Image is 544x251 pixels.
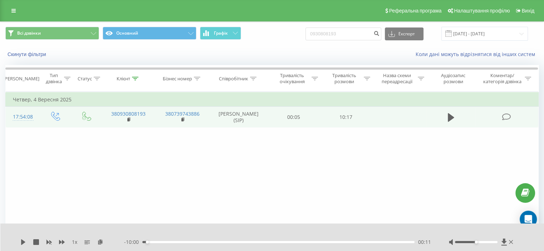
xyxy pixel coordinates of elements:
[522,8,534,14] span: Вихід
[385,27,423,40] button: Експорт
[475,241,477,244] div: Accessibility label
[200,27,241,40] button: Графік
[326,72,362,85] div: Тривалість розмови
[378,72,416,85] div: Назва схеми переадресації
[305,27,381,40] input: Пошук за номером
[219,76,248,82] div: Співробітник
[320,107,372,127] td: 10:17
[117,76,130,82] div: Клієнт
[481,72,523,85] div: Коментар/категорія дзвінка
[210,107,268,127] td: [PERSON_NAME] (SIP)
[418,239,431,246] span: 00:11
[103,27,196,40] button: Основний
[165,110,200,117] a: 380739743886
[45,72,62,85] div: Тип дзвінка
[416,51,539,57] a: Коли дані можуть відрізнятися вiд інших систем
[17,30,41,36] span: Всі дзвінки
[268,107,320,127] td: 00:05
[78,76,92,82] div: Статус
[5,27,99,40] button: Всі дзвінки
[111,110,146,117] a: 380930808193
[432,72,474,85] div: Аудіозапис розмови
[274,72,310,85] div: Тривалість очікування
[520,211,537,228] div: Open Intercom Messenger
[72,239,77,246] span: 1 x
[3,76,39,82] div: [PERSON_NAME]
[124,239,142,246] span: - 10:00
[454,8,510,14] span: Налаштування профілю
[5,51,50,57] button: Скинути фільтри
[389,8,442,14] span: Реферальна програма
[146,241,149,244] div: Accessibility label
[13,110,32,124] div: 17:54:08
[214,31,228,36] span: Графік
[6,92,539,107] td: Четвер, 4 Вересня 2025
[163,76,192,82] div: Бізнес номер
